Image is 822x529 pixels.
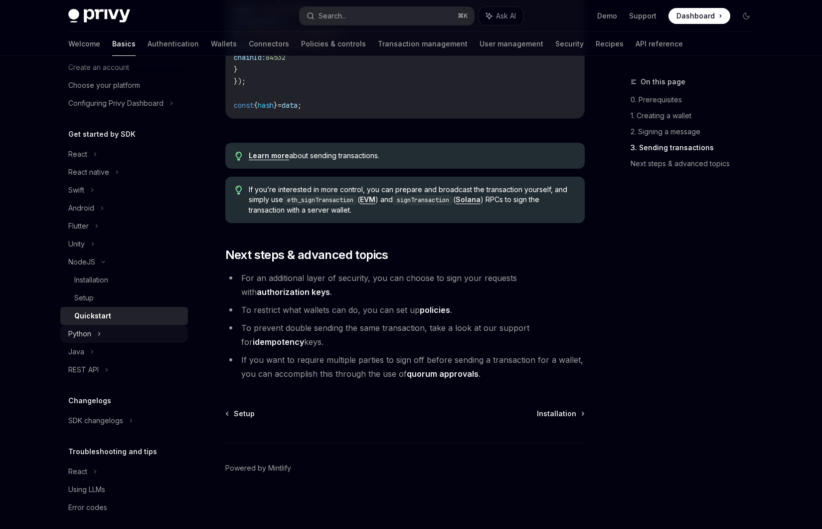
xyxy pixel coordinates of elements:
svg: Tip [235,152,242,161]
div: REST API [68,364,99,376]
a: Recipes [596,32,624,56]
a: Security [555,32,584,56]
li: To prevent double sending the same transaction, take a look at our support for keys. [225,321,585,349]
a: Next steps & advanced topics [631,156,762,172]
a: 0. Prerequisites [631,92,762,108]
a: Basics [112,32,136,56]
h5: Troubleshooting and tips [68,446,157,458]
a: Dashboard [668,8,730,24]
span: } [274,101,278,110]
div: React [68,148,87,160]
div: Quickstart [74,310,111,322]
li: To restrict what wallets can do, you can set up . [225,303,585,317]
a: quorum approvals [407,369,479,379]
a: User management [480,32,543,56]
a: idempotency [253,337,304,347]
div: Choose your platform [68,79,140,91]
img: dark logo [68,9,130,23]
span: { [254,101,258,110]
div: SDK changelogs [68,415,123,427]
div: Flutter [68,220,89,232]
a: Setup [60,289,188,307]
a: 1. Creating a wallet [631,108,762,124]
a: authorization keys [257,287,330,297]
a: Installation [60,271,188,289]
span: Dashboard [676,11,715,21]
a: Error codes [60,499,188,517]
span: Next steps & advanced topics [225,247,388,263]
button: Toggle dark mode [738,8,754,24]
a: Using LLMs [60,481,188,499]
div: Android [68,202,94,214]
span: ; [298,101,302,110]
span: On this page [641,76,685,88]
div: Using LLMs [68,484,105,496]
span: chainId: [234,53,266,62]
span: hash [258,101,274,110]
span: 84532 [266,53,286,62]
a: 2. Signing a message [631,124,762,140]
a: policies [420,305,450,315]
code: eth_signTransaction [283,195,357,205]
h5: Get started by SDK [68,128,136,140]
a: Support [629,11,657,21]
a: Solana [456,195,481,204]
button: Search...⌘K [300,7,474,25]
div: Unity [68,238,85,250]
li: If you want to require multiple parties to sign off before sending a transaction for a wallet, yo... [225,353,585,381]
span: Setup [234,409,255,419]
a: Wallets [211,32,237,56]
a: Demo [597,11,617,21]
a: Installation [537,409,584,419]
div: React [68,466,87,478]
div: Setup [74,292,94,304]
div: Error codes [68,502,107,514]
svg: Tip [235,186,242,195]
span: = [278,101,282,110]
div: Search... [319,10,346,22]
div: React native [68,166,109,178]
a: Connectors [249,32,289,56]
a: Choose your platform [60,76,188,94]
a: Transaction management [378,32,468,56]
span: ⌘ K [458,12,468,20]
span: } [234,65,238,74]
div: Python [68,328,91,340]
div: Installation [74,274,108,286]
a: Learn more [249,151,289,160]
span: If you’re interested in more control, you can prepare and broadcast the transaction yourself, and... [249,185,574,215]
a: API reference [636,32,683,56]
h5: Changelogs [68,395,111,407]
code: signTransaction [393,195,453,205]
span: }); [234,77,246,86]
span: Ask AI [496,11,516,21]
div: Swift [68,184,84,196]
a: 3. Sending transactions [631,140,762,156]
a: Powered by Mintlify [225,463,291,473]
div: NodeJS [68,256,95,268]
a: Setup [226,409,255,419]
button: Ask AI [479,7,523,25]
a: Welcome [68,32,100,56]
span: data [282,101,298,110]
a: EVM [360,195,375,204]
a: Policies & controls [301,32,366,56]
span: const [234,101,254,110]
div: Java [68,346,84,358]
div: Configuring Privy Dashboard [68,97,164,109]
span: about sending transactions. [249,151,574,161]
a: Quickstart [60,307,188,325]
span: Installation [537,409,576,419]
li: For an additional layer of security, you can choose to sign your requests with . [225,271,585,299]
a: Authentication [148,32,199,56]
